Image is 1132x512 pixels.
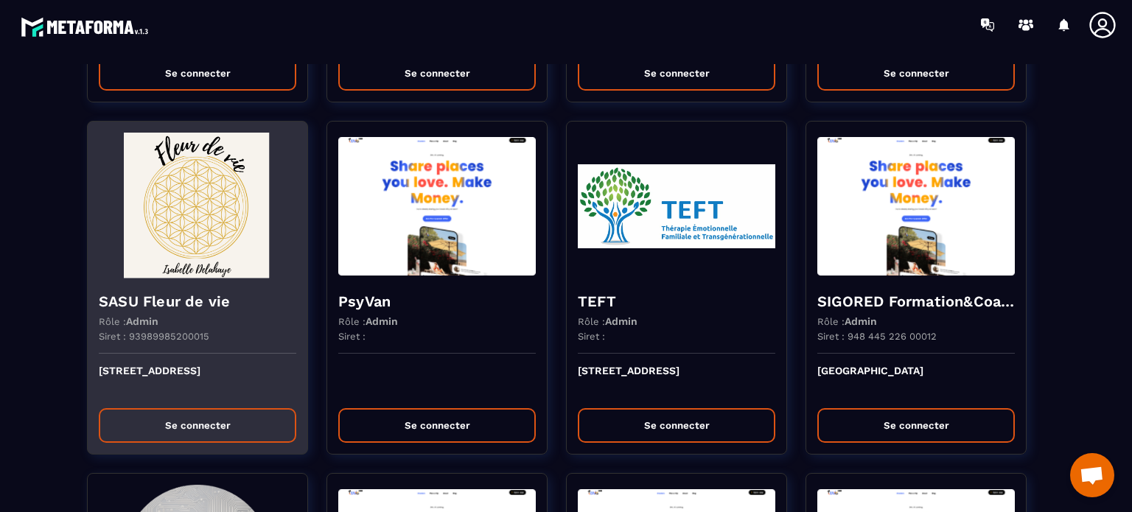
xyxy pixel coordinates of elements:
[578,56,775,91] button: Se connecter
[338,408,536,443] button: Se connecter
[578,315,637,327] p: Rôle :
[817,315,877,327] p: Rôle :
[338,331,366,342] p: Siret :
[99,291,296,312] h4: SASU Fleur de vie
[817,331,937,342] p: Siret : 948 445 226 00012
[338,315,398,327] p: Rôle :
[578,291,775,312] h4: TEFT
[578,365,775,397] p: [STREET_ADDRESS]
[578,408,775,443] button: Se connecter
[578,133,775,280] img: funnel-background
[21,13,153,41] img: logo
[366,315,398,327] span: Admin
[578,331,605,342] p: Siret :
[99,315,158,327] p: Rôle :
[605,315,637,327] span: Admin
[817,56,1015,91] button: Se connecter
[817,408,1015,443] button: Se connecter
[126,315,158,327] span: Admin
[817,365,1015,397] p: [GEOGRAPHIC_DATA]
[99,56,296,91] button: Se connecter
[845,315,877,327] span: Admin
[817,291,1015,312] h4: SIGORED Formation&Coaching
[99,331,209,342] p: Siret : 93989985200015
[99,133,296,280] img: funnel-background
[338,291,536,312] h4: PsyVan
[99,408,296,443] button: Se connecter
[99,365,296,397] p: [STREET_ADDRESS]
[817,133,1015,280] img: funnel-background
[338,133,536,280] img: funnel-background
[338,56,536,91] button: Se connecter
[1070,453,1114,497] div: Ouvrir le chat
